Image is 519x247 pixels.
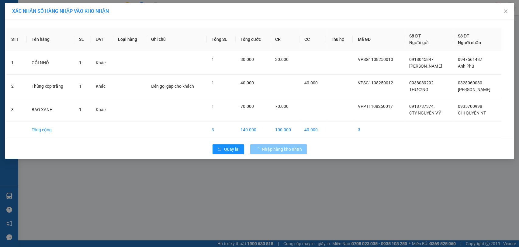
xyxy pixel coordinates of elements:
[27,98,74,122] td: BAO XANH
[6,98,27,122] td: 3
[224,146,239,153] span: Quay lại
[458,64,474,69] span: Anh Phú
[409,80,434,85] span: 0938089292
[27,28,74,51] th: Tên hàng
[91,75,113,98] td: Khác
[409,34,421,38] span: Số ĐT
[74,28,91,51] th: SL
[299,122,326,138] td: 40.000
[409,64,442,69] span: [PERSON_NAME]
[503,9,508,14] span: close
[409,57,434,62] span: 0918045847
[27,75,74,98] td: Thùng xốp trắng
[353,122,404,138] td: 3
[497,3,514,20] button: Close
[6,75,27,98] td: 2
[212,104,214,109] span: 1
[240,57,254,62] span: 30.000
[458,40,481,45] span: Người nhận
[458,87,490,92] span: [PERSON_NAME]
[358,104,393,109] span: VPPT1108250017
[409,87,428,92] span: THƯƠNG
[151,84,194,89] span: Đến gọi gấp cho khách
[146,28,207,51] th: Ghi chú
[304,80,318,85] span: 40.000
[240,104,254,109] span: 70.000
[358,80,393,85] span: VPSG1108250012
[299,28,326,51] th: CC
[213,144,244,154] button: rollbackQuay lại
[240,80,254,85] span: 40.000
[79,84,81,89] span: 1
[353,28,404,51] th: Mã GD
[275,57,289,62] span: 30.000
[12,8,109,14] span: XÁC NHẬN SỐ HÀNG NHẬP VÀO KHO NHẬN
[79,60,81,65] span: 1
[91,51,113,75] td: Khác
[458,34,469,38] span: Số ĐT
[250,144,307,154] button: Nhập hàng kho nhận
[79,107,81,112] span: 1
[270,122,299,138] td: 100.000
[458,111,486,115] span: CHỊ QUYÊN NT
[217,147,222,152] span: rollback
[91,98,113,122] td: Khác
[27,122,74,138] td: Tổng cộng
[275,104,289,109] span: 70.000
[207,28,236,51] th: Tổng SL
[270,28,299,51] th: CR
[236,122,270,138] td: 140.000
[409,40,429,45] span: Người gửi
[236,28,270,51] th: Tổng cước
[212,80,214,85] span: 1
[409,111,441,115] span: CTY NGUYÊN VỸ
[358,57,393,62] span: VPSG1108250010
[113,28,146,51] th: Loại hàng
[262,146,302,153] span: Nhập hàng kho nhận
[326,28,353,51] th: Thu hộ
[27,51,74,75] td: GÓI NHỎ
[212,57,214,62] span: 1
[458,80,482,85] span: 0328060080
[409,104,435,109] span: 0918737374.
[207,122,236,138] td: 3
[255,147,262,151] span: loading
[91,28,113,51] th: ĐVT
[458,57,482,62] span: 0947561487
[6,51,27,75] td: 1
[6,28,27,51] th: STT
[458,104,482,109] span: 0935700998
